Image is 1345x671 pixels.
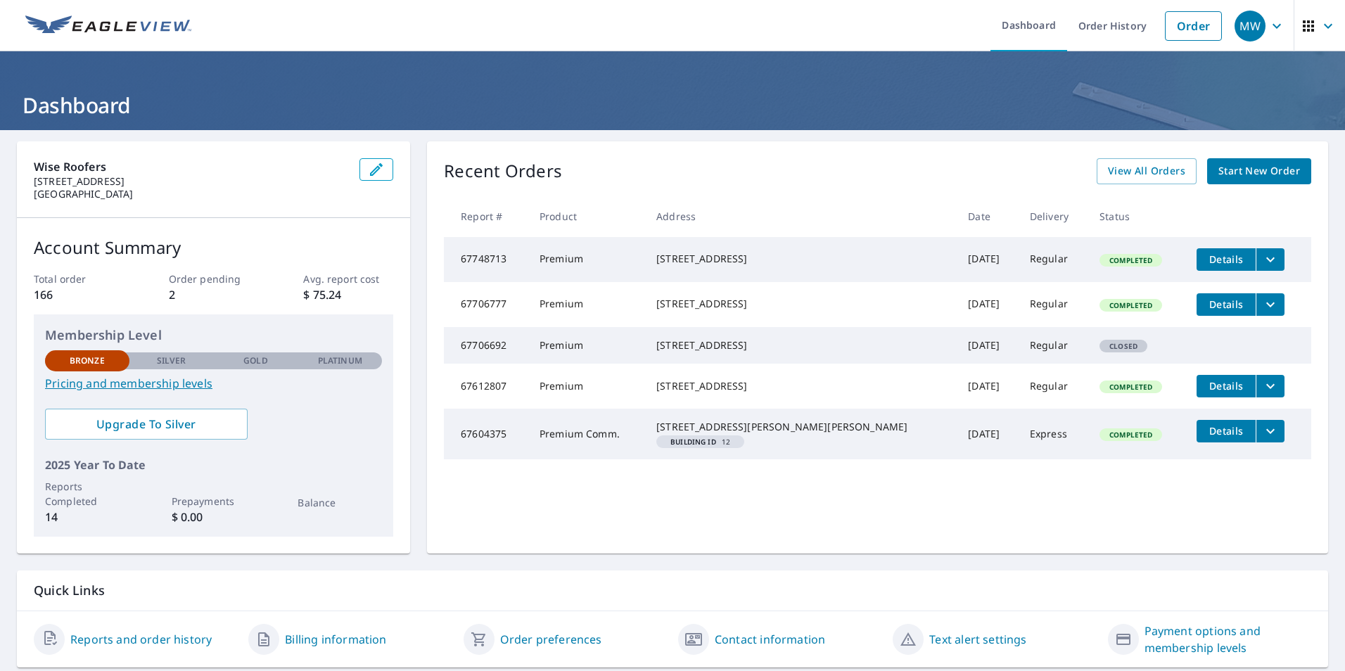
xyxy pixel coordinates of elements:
p: Prepayments [172,494,256,509]
p: 166 [34,286,124,303]
p: Silver [157,354,186,367]
p: $ 0.00 [172,509,256,525]
td: 67706692 [444,327,528,364]
th: Status [1088,196,1185,237]
button: filesDropdownBtn-67748713 [1256,248,1285,271]
span: Completed [1101,430,1161,440]
span: Closed [1101,341,1146,351]
span: Details [1205,424,1247,437]
a: Reports and order history [70,631,212,648]
h1: Dashboard [17,91,1328,120]
button: filesDropdownBtn-67706777 [1256,293,1285,316]
td: Regular [1019,282,1088,327]
p: Avg. report cost [303,271,393,286]
button: detailsBtn-67748713 [1197,248,1256,271]
td: Regular [1019,327,1088,364]
p: Gold [243,354,267,367]
td: [DATE] [957,364,1019,409]
td: 67706777 [444,282,528,327]
a: Contact information [715,631,825,648]
div: [STREET_ADDRESS] [656,379,945,393]
a: Order preferences [500,631,602,648]
span: Upgrade To Silver [56,416,236,432]
span: Details [1205,379,1247,392]
td: 67612807 [444,364,528,409]
span: Completed [1101,255,1161,265]
td: Regular [1019,237,1088,282]
a: Order [1165,11,1222,41]
button: detailsBtn-67706777 [1197,293,1256,316]
a: Payment options and membership levels [1145,622,1311,656]
td: 67604375 [444,409,528,459]
button: filesDropdownBtn-67612807 [1256,375,1285,397]
button: filesDropdownBtn-67604375 [1256,420,1285,442]
a: Pricing and membership levels [45,375,382,392]
p: Total order [34,271,124,286]
p: Quick Links [34,582,1311,599]
p: $ 75.24 [303,286,393,303]
th: Report # [444,196,528,237]
div: MW [1235,11,1266,41]
p: Reports Completed [45,479,129,509]
button: detailsBtn-67612807 [1197,375,1256,397]
a: Billing information [285,631,386,648]
p: Membership Level [45,326,382,345]
td: [DATE] [957,409,1019,459]
td: Express [1019,409,1088,459]
p: [GEOGRAPHIC_DATA] [34,188,348,200]
div: [STREET_ADDRESS][PERSON_NAME][PERSON_NAME] [656,420,945,434]
a: Start New Order [1207,158,1311,184]
td: [DATE] [957,282,1019,327]
a: View All Orders [1097,158,1197,184]
p: Wise Roofers [34,158,348,175]
p: Platinum [318,354,362,367]
img: EV Logo [25,15,191,37]
p: 2 [169,286,259,303]
td: [DATE] [957,237,1019,282]
a: Upgrade To Silver [45,409,248,440]
div: [STREET_ADDRESS] [656,297,945,311]
p: 2025 Year To Date [45,456,382,473]
td: 67748713 [444,237,528,282]
p: Account Summary [34,235,393,260]
span: Start New Order [1218,162,1300,180]
p: Recent Orders [444,158,562,184]
td: Premium [528,282,645,327]
div: [STREET_ADDRESS] [656,252,945,266]
div: [STREET_ADDRESS] [656,338,945,352]
th: Address [645,196,957,237]
span: Details [1205,298,1247,311]
p: Order pending [169,271,259,286]
a: Text alert settings [929,631,1026,648]
span: Completed [1101,382,1161,392]
td: Premium [528,327,645,364]
td: Premium Comm. [528,409,645,459]
td: Premium [528,237,645,282]
th: Delivery [1019,196,1088,237]
td: Premium [528,364,645,409]
em: Building ID [670,438,716,445]
th: Date [957,196,1019,237]
button: detailsBtn-67604375 [1197,420,1256,442]
span: View All Orders [1108,162,1185,180]
p: [STREET_ADDRESS] [34,175,348,188]
p: Bronze [70,354,105,367]
span: Completed [1101,300,1161,310]
p: 14 [45,509,129,525]
p: Balance [298,495,382,510]
th: Product [528,196,645,237]
span: Details [1205,253,1247,266]
td: Regular [1019,364,1088,409]
span: 12 [662,438,739,445]
td: [DATE] [957,327,1019,364]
